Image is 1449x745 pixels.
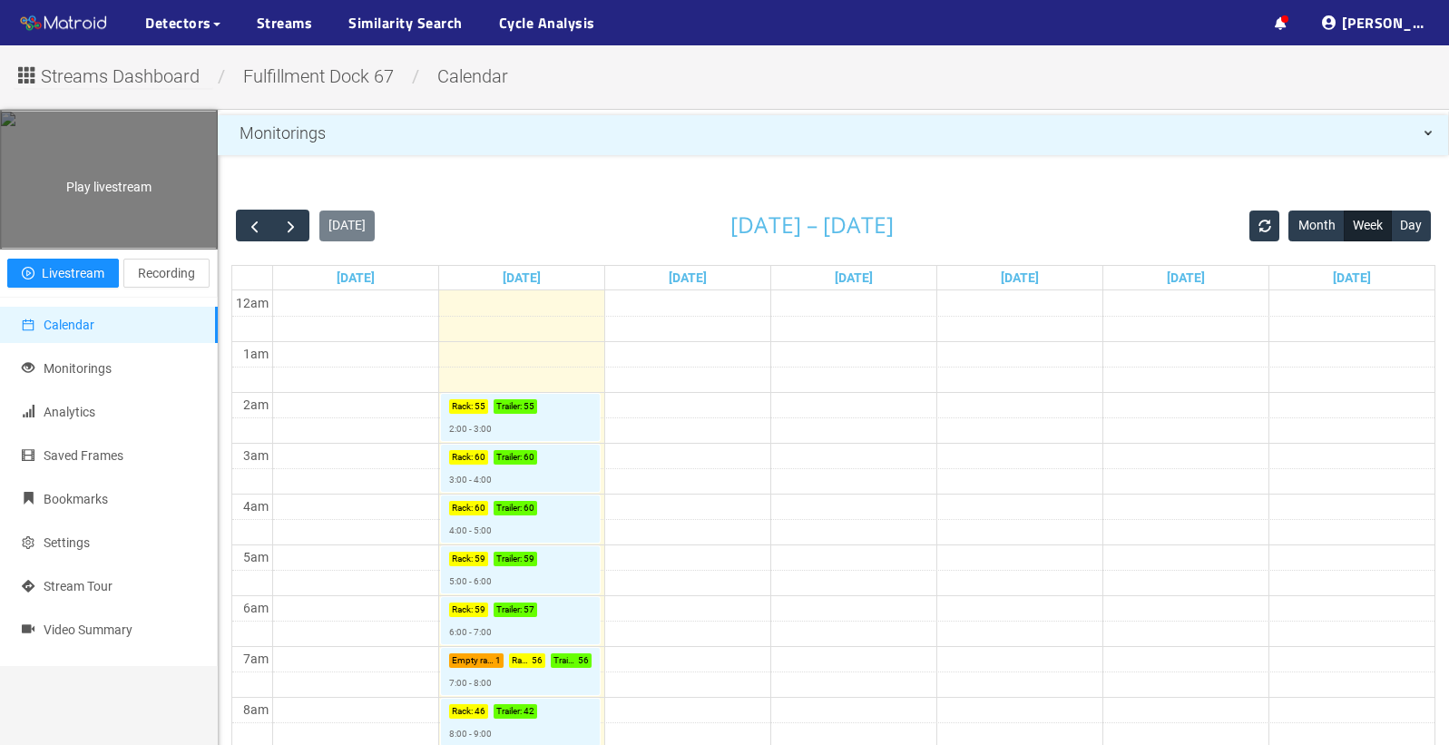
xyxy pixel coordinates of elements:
p: 60 [475,450,485,465]
p: 60 [524,501,534,515]
button: Month [1288,211,1344,241]
a: Streams Dashboard [14,71,213,85]
div: Monitorings [218,115,1449,152]
p: Empty rack : [452,653,494,668]
a: Streams [257,12,313,34]
span: Detectors [145,12,211,34]
p: Trailer : [496,450,522,465]
button: Recording [123,259,210,288]
span: Play livestream [66,180,152,194]
button: Streams Dashboard [14,59,213,88]
span: Saved Frames [44,448,123,463]
div: 2am [240,395,272,415]
span: Streams Dashboard [41,63,200,91]
div: 12am [232,293,272,313]
span: Monitorings [44,361,112,376]
p: 3:00 - 4:00 [449,473,492,487]
p: Rack : [452,450,473,465]
p: 4:00 - 5:00 [449,524,492,538]
img: Matroid logo [18,10,109,37]
p: 55 [475,399,485,414]
p: 6:00 - 7:00 [449,625,492,640]
p: 59 [524,552,534,566]
a: Go to October 2, 2025 [997,266,1043,289]
p: 55 [524,399,534,414]
p: 59 [475,552,485,566]
div: 6am [240,598,272,618]
p: 5:00 - 6:00 [449,574,492,589]
span: Video Summary [44,622,132,637]
p: 56 [532,653,543,668]
span: Analytics [44,405,95,419]
button: [DATE] [319,211,375,241]
p: Rack : [452,399,473,414]
div: 5am [240,547,272,567]
p: Rack : [452,704,473,719]
a: Go to September 29, 2025 [499,266,544,289]
button: play-circleLivestream [7,259,119,288]
span: Calendar [44,318,94,332]
a: Go to October 4, 2025 [1329,266,1375,289]
p: 8:00 - 9:00 [449,727,492,741]
div: 4am [240,496,272,516]
span: calendar [22,319,34,331]
button: Previous Week [236,210,273,241]
span: Fulfillment Dock 67 [230,65,407,87]
span: / [213,65,230,87]
span: Livestream [42,263,104,283]
p: 7:00 - 8:00 [449,676,492,691]
p: 46 [475,704,485,719]
span: Monitorings [240,123,326,142]
p: 59 [475,603,485,617]
a: Go to September 30, 2025 [665,266,710,289]
p: Rack : [512,653,530,668]
a: Go to October 3, 2025 [1163,266,1209,289]
div: 3am [240,446,272,466]
p: Rack : [452,501,473,515]
a: Go to October 1, 2025 [831,266,876,289]
p: Trailer : [496,552,522,566]
button: Week [1344,211,1392,241]
div: 8am [240,700,272,720]
div: 1am [240,344,272,364]
button: Next Week [272,210,309,241]
p: 2:00 - 3:00 [449,422,492,436]
a: Cycle Analysis [499,12,595,34]
span: Bookmarks [44,492,108,506]
span: setting [22,536,34,549]
span: Recording [138,263,195,283]
div: 7am [240,649,272,669]
a: Go to September 28, 2025 [333,266,378,289]
p: 1 [495,653,501,668]
p: Rack : [452,603,473,617]
p: 57 [524,603,534,617]
p: Trailer : [496,704,522,719]
p: 42 [524,704,534,719]
span: play-circle [22,267,34,281]
a: Similarity Search [348,12,463,34]
p: Trailer : [553,653,576,668]
p: Rack : [452,552,473,566]
p: 60 [524,450,534,465]
h2: [DATE] – [DATE] [730,213,894,238]
p: Trailer : [496,399,522,414]
p: Trailer : [496,501,522,515]
p: Trailer : [496,603,522,617]
span: / [407,65,424,87]
p: 60 [475,501,485,515]
span: Settings [44,535,90,550]
span: calendar [424,65,522,87]
button: Day [1391,211,1431,241]
p: 56 [578,653,589,668]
